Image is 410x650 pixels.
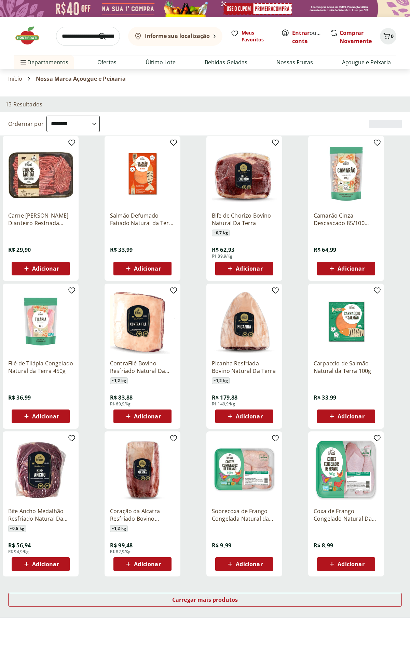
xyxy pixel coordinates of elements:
[212,253,233,259] span: R$ 89,9/Kg
[212,212,277,227] a: Bife de Chorizo Bovino Natural Da Terra
[314,437,379,502] img: Coxa de Frango Congelado Natural Da Terra 600g
[215,409,273,423] button: Adicionar
[314,246,336,253] span: R$ 64,99
[215,557,273,571] button: Adicionar
[146,58,176,66] a: Último Lote
[338,561,364,567] span: Adicionar
[8,507,73,522] a: Bife Ancho Medalhão Resfriado Natural Da Terra
[317,557,375,571] button: Adicionar
[12,262,70,275] button: Adicionar
[32,266,59,271] span: Adicionar
[317,262,375,275] button: Adicionar
[212,246,234,253] span: R$ 62,93
[145,32,210,40] b: Informe sua localização
[317,409,375,423] button: Adicionar
[14,25,48,46] img: Hortifruti
[113,557,172,571] button: Adicionar
[12,557,70,571] button: Adicionar
[5,101,42,108] h2: 13 Resultados
[110,360,175,375] a: ContraFilé Bovino Resfriado Natural Da Terra
[212,401,235,407] span: R$ 149,9/Kg
[212,394,237,401] span: R$ 179,88
[212,437,277,502] img: Sobrecoxa de Frango Congelada Natural da Terra 600g
[8,593,402,609] a: Carregar mais produtos
[292,29,323,45] span: ou
[8,246,31,253] span: R$ 29,90
[8,360,73,375] a: Filé de Tilápia Congelado Natural da Terra 450g
[8,394,31,401] span: R$ 36,99
[8,120,44,128] label: Ordernar por
[342,58,391,66] a: Açougue e Peixaria
[212,289,277,354] img: Picanha Resfriada Bovino Natural Da Terra
[110,394,133,401] span: R$ 83,88
[314,289,379,354] img: Carpaccio de Salmão Natural da Terra 100g
[134,561,161,567] span: Adicionar
[314,360,379,375] a: Carpaccio de Salmão Natural da Terra 100g
[110,401,131,407] span: R$ 69,9/Kg
[110,437,175,502] img: Coração da Alcatra Resfriado Bovino Natural Da Terra
[36,76,126,82] span: Nossa Marca Açougue e Peixaria
[56,27,120,46] input: search
[134,266,161,271] span: Adicionar
[110,289,175,354] img: ContraFilé Bovino Resfriado Natural Da Terra
[212,360,277,375] a: Picanha Resfriada Bovino Natural Da Terra
[19,54,27,70] button: Menu
[276,58,313,66] a: Nossas Frutas
[19,54,68,70] span: Departamentos
[110,141,175,206] img: Salmão Defumado Fatiado Natural da Terra 80g
[314,507,379,522] a: Coxa de Frango Congelado Natural Da Terra 600g
[338,266,364,271] span: Adicionar
[110,507,175,522] a: Coração da Alcatra Resfriado Bovino Natural Da Terra
[8,141,73,206] img: Carne Moída Bovina Dianteiro Resfriada Natural da Terra 500g
[340,29,372,45] a: Comprar Novamente
[236,414,262,419] span: Adicionar
[338,414,364,419] span: Adicionar
[215,262,273,275] button: Adicionar
[205,58,247,66] a: Bebidas Geladas
[212,507,277,522] a: Sobrecoxa de Frango Congelada Natural da Terra 600g
[236,266,262,271] span: Adicionar
[12,409,70,423] button: Adicionar
[8,76,22,82] a: Início
[113,262,172,275] button: Adicionar
[314,141,379,206] img: Camarão Cinza Descascado 85/100 Congelado Natural Da Terra 400g
[212,141,277,206] img: Bife de Chorizo Bovino Natural Da Terra
[98,32,114,40] button: Submit Search
[8,549,29,555] span: R$ 94,9/Kg
[110,525,128,532] span: ~ 1,2 kg
[110,246,133,253] span: R$ 33,99
[134,414,161,419] span: Adicionar
[212,377,230,384] span: ~ 1,2 kg
[231,29,273,43] a: Meus Favoritos
[212,230,230,236] span: ~ 0,7 kg
[236,561,262,567] span: Adicionar
[242,29,273,43] span: Meus Favoritos
[292,29,330,45] a: Criar conta
[8,542,31,549] span: R$ 56,94
[172,597,238,602] span: Carregar mais produtos
[314,212,379,227] a: Camarão Cinza Descascado 85/100 Congelado Natural Da Terra 400g
[8,437,73,502] img: Bife Ancho Medalhão Resfriado Natural Da Terra
[128,27,222,46] button: Informe sua localização
[380,28,396,44] button: Carrinho
[110,377,128,384] span: ~ 1,2 kg
[32,414,59,419] span: Adicionar
[212,542,231,549] span: R$ 9,99
[110,549,131,555] span: R$ 82,9/Kg
[8,289,73,354] img: Filé de Tilápia Congelado Natural da Terra 450g
[391,33,394,39] span: 0
[97,58,117,66] a: Ofertas
[8,212,73,227] a: Carne [PERSON_NAME] Dianteiro Resfriada Natural da Terra 500g
[113,409,172,423] button: Adicionar
[32,561,59,567] span: Adicionar
[110,212,175,227] a: Salmão Defumado Fatiado Natural da Terra 80g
